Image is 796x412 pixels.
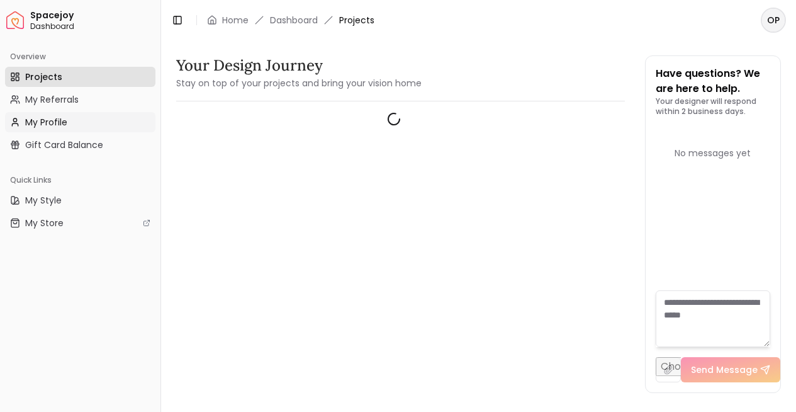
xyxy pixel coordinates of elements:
[25,139,103,151] span: Gift Card Balance
[222,14,249,26] a: Home
[656,96,770,117] p: Your designer will respond within 2 business days.
[5,112,155,132] a: My Profile
[25,217,64,229] span: My Store
[5,47,155,67] div: Overview
[6,11,24,29] img: Spacejoy Logo
[5,213,155,233] a: My Store
[25,71,62,83] span: Projects
[5,89,155,110] a: My Referrals
[25,194,62,207] span: My Style
[176,77,422,89] small: Stay on top of your projects and bring your vision home
[762,9,785,31] span: OP
[270,14,318,26] a: Dashboard
[5,170,155,190] div: Quick Links
[176,55,422,76] h3: Your Design Journey
[5,67,155,87] a: Projects
[339,14,374,26] span: Projects
[25,93,79,106] span: My Referrals
[656,147,770,159] div: No messages yet
[30,21,155,31] span: Dashboard
[5,135,155,155] a: Gift Card Balance
[656,66,770,96] p: Have questions? We are here to help.
[207,14,374,26] nav: breadcrumb
[25,116,67,129] span: My Profile
[761,8,786,33] button: OP
[5,190,155,210] a: My Style
[30,10,155,21] span: Spacejoy
[6,11,24,29] a: Spacejoy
